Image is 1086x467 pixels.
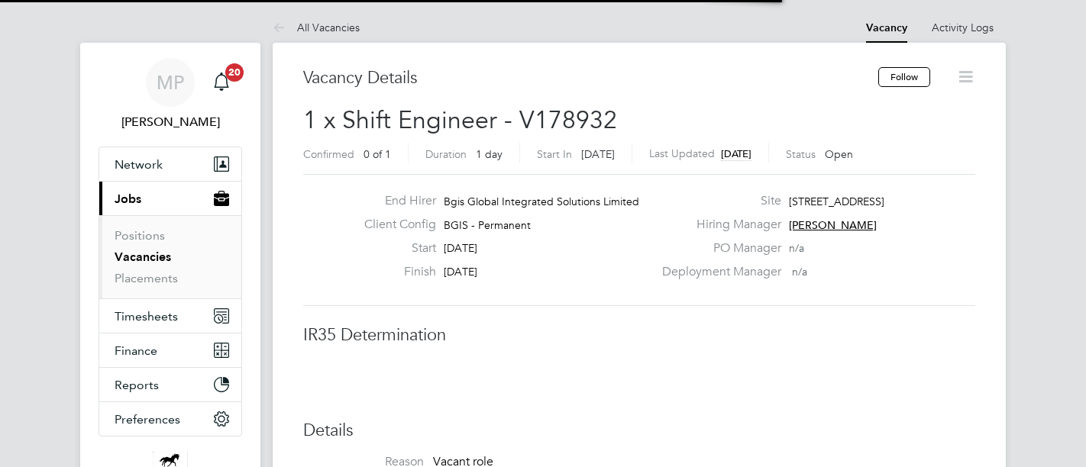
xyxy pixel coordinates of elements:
span: Reports [115,378,159,392]
label: Deployment Manager [653,264,781,280]
span: Timesheets [115,309,178,324]
label: Confirmed [303,147,354,161]
a: Vacancies [115,250,171,264]
button: Follow [878,67,930,87]
label: Hiring Manager [653,217,781,233]
label: Start [352,240,436,256]
span: Open [825,147,853,161]
button: Preferences [99,402,241,436]
span: 20 [225,63,244,82]
button: Finance [99,333,241,367]
label: Status [786,147,816,161]
label: End Hirer [352,193,436,209]
span: Martin Paxman [99,113,242,131]
button: Jobs [99,182,241,215]
a: 20 [206,58,237,107]
span: n/a [789,241,804,255]
label: Client Config [352,217,436,233]
span: [DATE] [721,147,751,160]
h3: IR35 Determination [303,324,975,346]
span: Bgis Global Integrated Solutions Limited [444,195,639,208]
a: Vacancy [866,21,907,34]
button: Reports [99,368,241,401]
button: Network [99,147,241,181]
label: Last Updated [649,147,715,160]
span: Jobs [115,192,141,206]
span: [DATE] [581,147,615,161]
span: 1 x Shift Engineer - V178932 [303,105,617,135]
span: [DATE] [444,241,477,255]
label: Start In [537,147,572,161]
a: Activity Logs [932,21,994,34]
h3: Vacancy Details [303,67,878,89]
button: Timesheets [99,299,241,333]
span: BGIS - Permanent [444,218,531,232]
span: 0 of 1 [364,147,391,161]
span: [STREET_ADDRESS] [789,195,884,208]
label: PO Manager [653,240,781,256]
label: Finish [352,264,436,280]
label: Duration [425,147,467,161]
span: Finance [115,343,157,358]
label: Site [653,193,781,209]
div: Jobs [99,215,241,298]
span: MP [157,72,184,92]
span: [PERSON_NAME] [789,218,877,232]
span: 1 day [476,147,503,161]
span: Network [115,157,163,172]
span: Preferences [115,412,180,427]
span: [DATE] [444,265,477,279]
a: All Vacancies [273,21,360,34]
h3: Details [303,420,975,442]
a: Placements [115,271,178,285]
span: n/a [792,265,807,279]
a: MP[PERSON_NAME] [99,58,242,131]
a: Positions [115,228,165,243]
